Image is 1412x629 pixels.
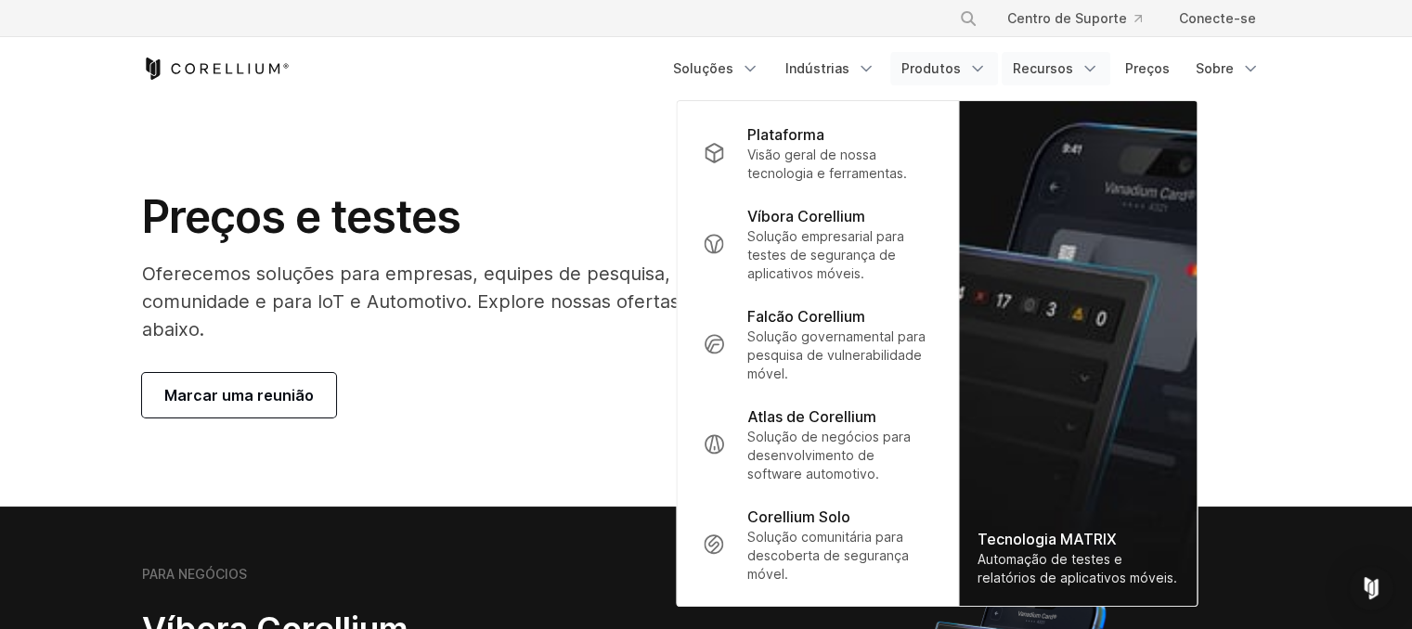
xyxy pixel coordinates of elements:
[959,101,1198,606] img: Matrix_WebNav_1x
[142,263,846,340] font: Oferecemos soluções para empresas, equipes de pesquisa, indivíduos da comunidade e para IoT e Aut...
[952,2,985,35] button: Procurar
[1179,10,1256,26] font: Conecte-se
[673,60,733,76] font: Soluções
[747,307,865,326] font: Falcão Corellium
[142,566,247,582] font: PARA NEGÓCIOS
[142,189,461,244] font: Preços e testes
[978,551,1177,585] font: Automação de testes e relatórios de aplicativos móveis.
[688,294,947,394] a: Falcão Corellium Solução governamental para pesquisa de vulnerabilidade móvel.
[747,407,876,426] font: Atlas de Corellium
[747,507,850,526] font: Corellium Solo
[662,52,1271,85] div: Menu de navegação
[747,529,909,582] font: Solução comunitária para descoberta de segurança móvel.
[901,60,961,76] font: Produtos
[142,58,290,80] a: Página inicial do Corellium
[747,328,926,381] font: Solução governamental para pesquisa de vulnerabilidade móvel.
[1007,10,1127,26] font: Centro de Suporte
[937,2,1271,35] div: Menu de navegação
[785,60,849,76] font: Indústrias
[688,494,947,595] a: Corellium Solo Solução comunitária para descoberta de segurança móvel.
[688,394,947,494] a: Atlas de Corellium Solução de negócios para desenvolvimento de software automotivo.
[747,228,904,281] font: Solução empresarial para testes de segurança de aplicativos móveis.
[978,530,1117,548] font: Tecnologia MATRIX
[1013,60,1073,76] font: Recursos
[959,101,1198,606] a: Tecnologia MATRIX Automação de testes e relatórios de aplicativos móveis.
[1125,60,1170,76] font: Preços
[688,194,947,294] a: Víbora Corellium Solução empresarial para testes de segurança de aplicativos móveis.
[747,207,865,225] font: Víbora Corellium
[747,147,907,181] font: Visão geral de nossa tecnologia e ferramentas.
[1349,566,1393,610] div: Abra o Intercom Messenger
[688,112,947,194] a: Plataforma Visão geral de nossa tecnologia e ferramentas.
[747,125,824,144] font: Plataforma
[142,373,336,417] a: Marcar uma reunião
[1196,60,1234,76] font: Sobre
[747,429,911,481] font: Solução de negócios para desenvolvimento de software automotivo.
[164,386,314,404] font: Marcar uma reunião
